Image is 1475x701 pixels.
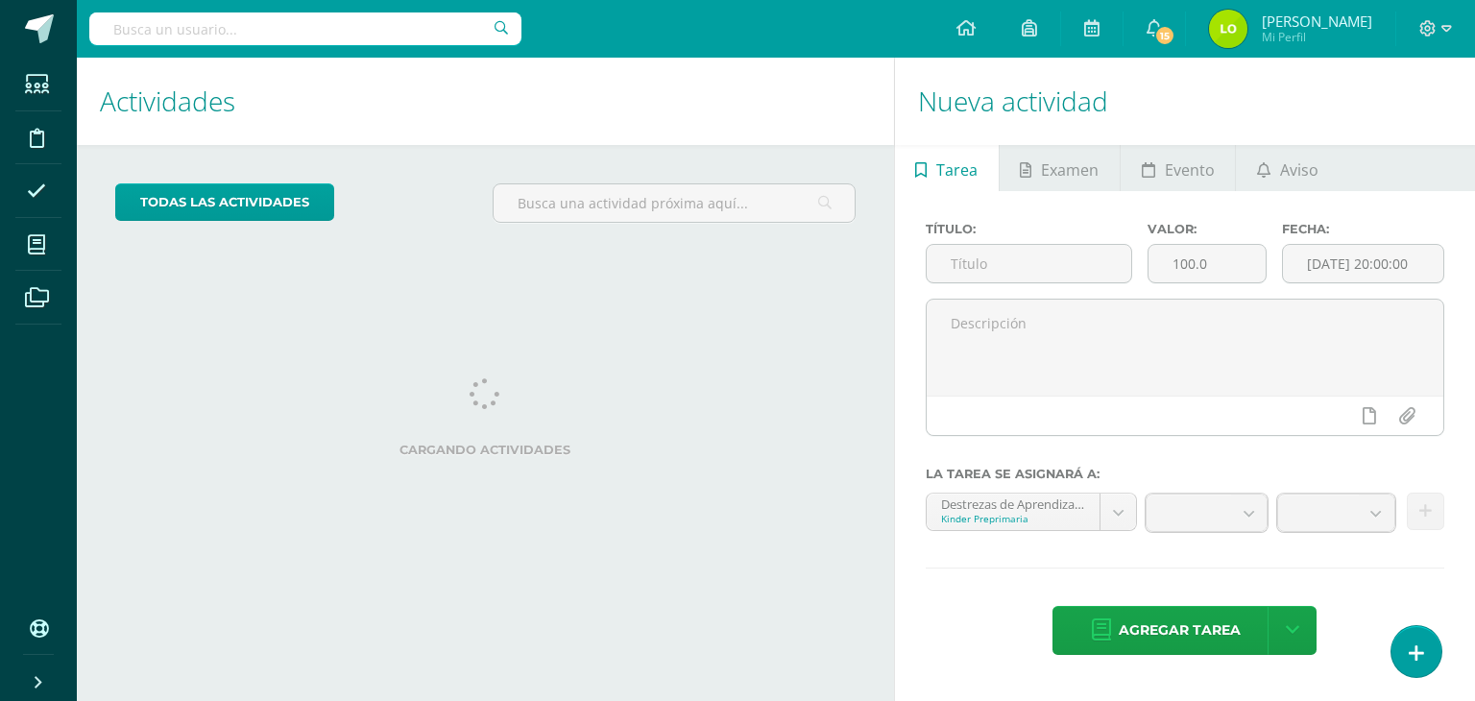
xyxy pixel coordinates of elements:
input: Fecha de entrega [1283,245,1443,282]
a: todas las Actividades [115,183,334,221]
h1: Actividades [100,58,871,145]
span: Evento [1165,147,1215,193]
a: Examen [1000,145,1120,191]
img: 6714572aa9192d6e20d2b456500099f5.png [1209,10,1247,48]
div: Destrezas de Aprendizaje Matemático 'B' [941,494,1085,512]
label: Cargando actividades [115,443,856,457]
span: Mi Perfil [1262,29,1372,45]
input: Puntos máximos [1149,245,1265,282]
label: Título: [926,222,1133,236]
input: Título [927,245,1132,282]
label: Fecha: [1282,222,1444,236]
a: Destrezas de Aprendizaje Matemático 'B'Kinder Preprimaria [927,494,1136,530]
h1: Nueva actividad [918,58,1452,145]
a: Tarea [895,145,999,191]
span: Examen [1041,147,1099,193]
span: 15 [1154,25,1175,46]
span: [PERSON_NAME] [1262,12,1372,31]
input: Busca un usuario... [89,12,521,45]
input: Busca una actividad próxima aquí... [494,184,854,222]
span: Tarea [936,147,978,193]
a: Aviso [1236,145,1339,191]
label: Valor: [1148,222,1266,236]
span: Aviso [1280,147,1318,193]
a: Evento [1121,145,1235,191]
div: Kinder Preprimaria [941,512,1085,525]
span: Agregar tarea [1119,607,1241,654]
label: La tarea se asignará a: [926,467,1444,481]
